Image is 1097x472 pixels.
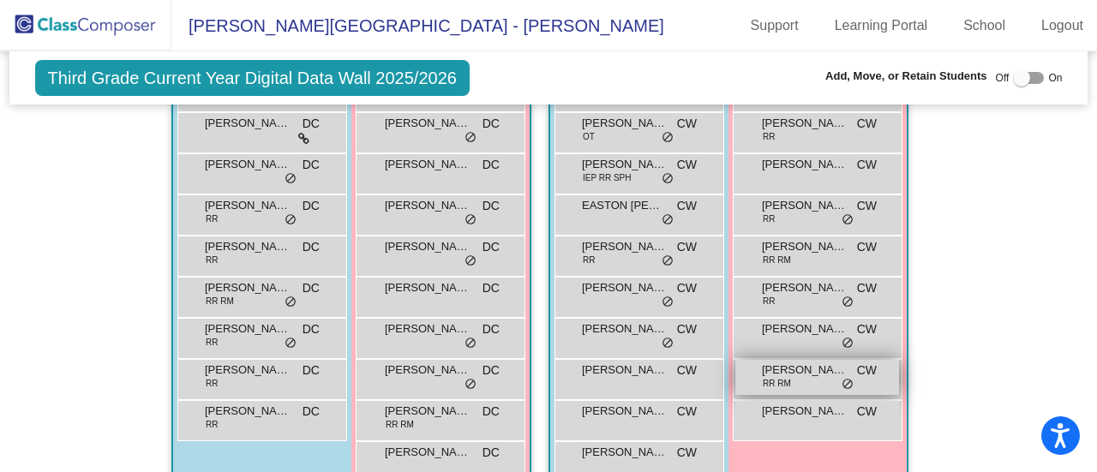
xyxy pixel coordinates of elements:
span: CW [857,279,877,297]
span: [PERSON_NAME] [205,115,291,132]
span: IEP RR SPH [583,171,632,184]
span: [PERSON_NAME] [PERSON_NAME] [385,320,471,338]
span: [PERSON_NAME] [582,156,668,173]
span: [PERSON_NAME][GEOGRAPHIC_DATA] - [PERSON_NAME] [171,12,664,39]
span: RR RM [206,295,234,308]
span: CW [857,197,877,215]
span: CW [857,115,877,133]
span: DC [483,156,500,174]
span: [PERSON_NAME] [582,320,668,338]
span: do_not_disturb_alt [465,337,477,350]
span: [PERSON_NAME] [582,444,668,461]
span: [PERSON_NAME] [762,361,848,379]
span: do_not_disturb_alt [662,213,674,227]
span: [PERSON_NAME] [762,279,848,296]
span: [PERSON_NAME] [385,156,471,173]
span: do_not_disturb_alt [465,131,477,145]
span: CW [677,403,697,421]
span: RR [206,254,218,266]
span: DC [483,403,500,421]
span: [PERSON_NAME] [205,361,291,379]
span: RR [206,212,218,225]
span: [PERSON_NAME] [385,238,471,255]
span: do_not_disturb_alt [842,337,854,350]
span: [PERSON_NAME] [205,279,291,296]
span: RR [206,377,218,390]
span: do_not_disturb_alt [465,213,477,227]
span: [PERSON_NAME] [582,238,668,255]
span: OT [583,130,595,143]
span: [PERSON_NAME] [205,320,291,338]
span: RR [583,254,595,266]
span: CW [677,115,697,133]
span: DC [303,156,320,174]
span: [PERSON_NAME] [205,403,291,420]
span: do_not_disturb_alt [842,213,854,227]
span: [PERSON_NAME] [PERSON_NAME] [205,197,291,214]
span: [PERSON_NAME] [762,197,848,214]
span: [PERSON_NAME] [385,444,471,461]
span: Add, Move, or Retain Students [825,68,987,85]
span: CW [677,361,697,379]
span: RR [763,295,775,308]
span: CW [857,238,877,256]
span: RR RM [763,254,791,266]
span: CW [677,156,697,174]
span: [PERSON_NAME] [582,115,668,132]
span: do_not_disturb_alt [465,378,477,391]
span: do_not_disturb_alt [662,254,674,268]
span: DC [303,115,320,133]
span: DC [483,115,500,133]
span: [PERSON_NAME] [762,238,848,255]
span: RR [763,212,775,225]
span: [PERSON_NAME] [385,197,471,214]
span: DC [303,403,320,421]
a: Learning Portal [821,12,942,39]
span: [PERSON_NAME] [PERSON_NAME] [762,320,848,338]
span: [PERSON_NAME] [582,279,668,296]
span: do_not_disturb_alt [285,296,297,309]
a: School [950,12,1019,39]
span: CW [857,361,877,379]
span: [PERSON_NAME] [385,279,471,296]
span: [PERSON_NAME] [205,156,291,173]
span: CW [677,238,697,256]
span: do_not_disturb_alt [285,213,297,227]
span: DC [303,238,320,256]
span: CW [677,320,697,338]
span: Third Grade Current Year Digital Data Wall 2025/2026 [35,60,470,96]
span: CW [677,197,697,215]
span: DC [483,361,500,379]
span: RR [763,130,775,143]
span: do_not_disturb_alt [662,296,674,309]
span: do_not_disturb_alt [662,131,674,145]
span: RR [206,336,218,349]
span: Off [996,70,1010,86]
span: DC [483,279,500,297]
span: DC [483,444,500,462]
span: DC [303,320,320,338]
span: On [1048,70,1062,86]
a: Logout [1028,12,1097,39]
span: CW [857,320,877,338]
span: DC [483,197,500,215]
span: [PERSON_NAME] [582,403,668,420]
span: [PERSON_NAME] [PERSON_NAME] [385,361,471,379]
span: do_not_disturb_alt [842,296,854,309]
span: [PERSON_NAME] [762,403,848,420]
span: RR [206,418,218,431]
span: DC [303,361,320,379]
span: DC [483,320,500,338]
span: CW [857,403,877,421]
span: [PERSON_NAME] [385,115,471,132]
span: do_not_disturb_alt [662,172,674,186]
span: RR RM [763,377,791,390]
a: Support [737,12,812,39]
span: do_not_disturb_alt [842,378,854,391]
span: do_not_disturb_alt [662,337,674,350]
span: do_not_disturb_alt [285,172,297,186]
span: EASTON [PERSON_NAME] [582,197,668,214]
span: [PERSON_NAME] [385,403,471,420]
span: RR RM [386,418,414,431]
span: DC [483,238,500,256]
